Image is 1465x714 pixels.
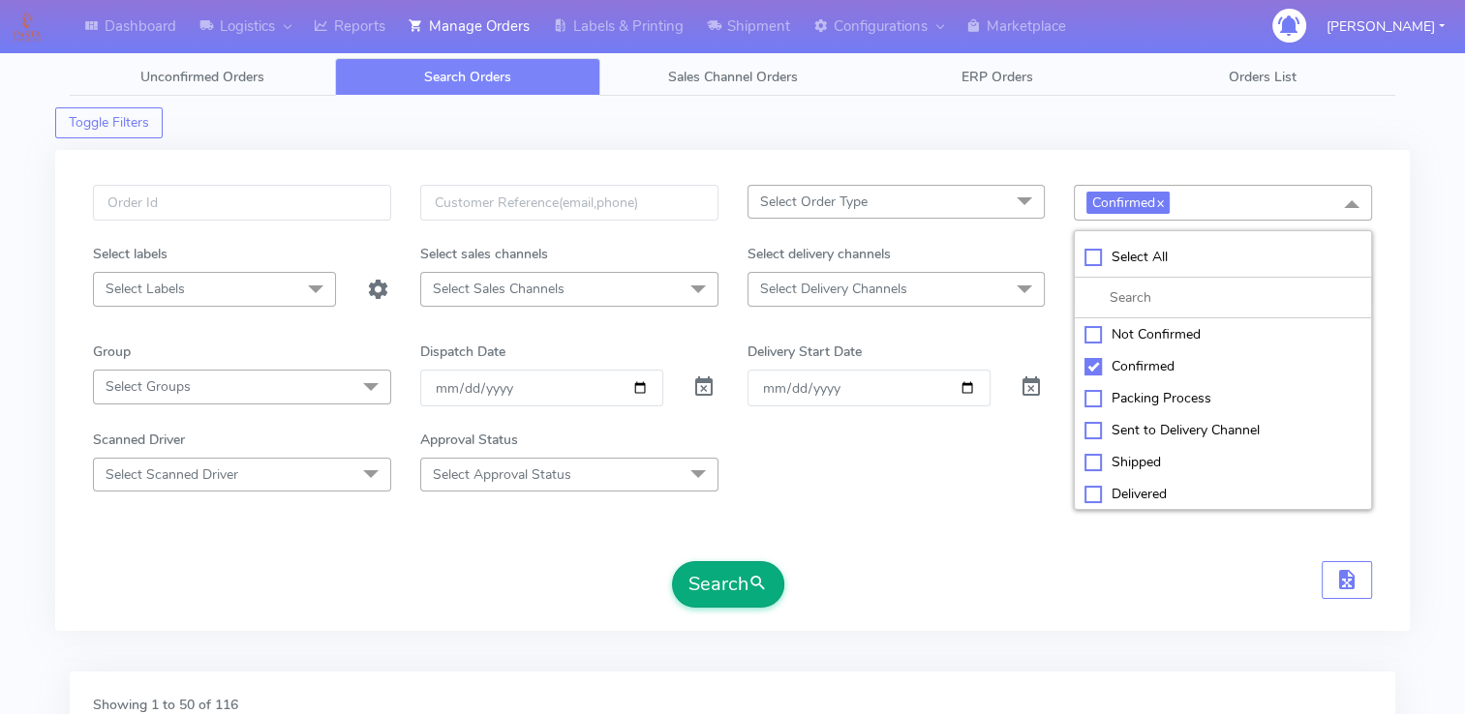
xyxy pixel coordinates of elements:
div: Select All [1084,247,1361,267]
div: Confirmed [1084,356,1361,376]
button: Search [672,561,784,608]
button: [PERSON_NAME] [1312,7,1459,46]
label: Approval Status [420,430,518,450]
label: Scanned Driver [93,430,185,450]
label: Select labels [93,244,168,264]
input: Customer Reference(email,phone) [420,185,718,221]
label: Select sales channels [420,244,548,264]
button: Toggle Filters [55,107,163,138]
a: x [1155,192,1164,212]
label: Delivery Start Date [748,342,862,362]
div: Sent to Delivery Channel [1084,420,1361,440]
span: ERP Orders [961,68,1033,86]
label: Group [93,342,131,362]
label: Dispatch Date [420,342,505,362]
span: Select Approval Status [433,465,571,484]
span: Select Groups [106,377,191,396]
span: Select Order Type [760,193,868,211]
div: Shipped [1084,452,1361,472]
span: Unconfirmed Orders [140,68,264,86]
div: Delivered [1084,484,1361,504]
div: Not Confirmed [1084,324,1361,344]
span: Sales Channel Orders [667,68,797,86]
ul: Tabs [70,58,1395,96]
span: Select Labels [106,280,185,298]
input: Order Id [93,185,391,221]
span: Select Scanned Driver [106,465,238,484]
label: Select delivery channels [748,244,891,264]
span: Select Sales Channels [433,280,565,298]
div: Packing Process [1084,388,1361,408]
span: Search Orders [424,68,511,86]
span: Select Delivery Channels [760,280,907,298]
input: multiselect-search [1084,287,1361,308]
span: Orders List [1229,68,1297,86]
span: Confirmed [1086,192,1170,214]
